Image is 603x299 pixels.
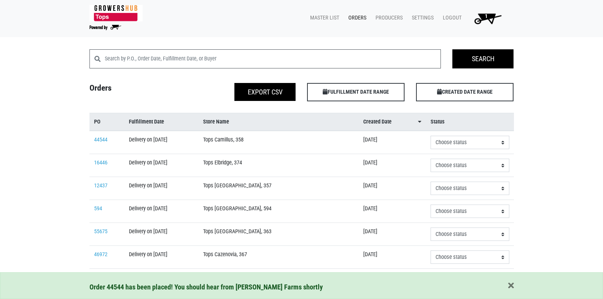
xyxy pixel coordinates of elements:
[198,269,359,292] td: [GEOGRAPHIC_DATA][PERSON_NAME], 595
[465,11,508,26] a: 1
[198,154,359,177] td: Tops Elbridge, 374
[431,118,509,126] a: Status
[94,205,102,212] a: 594
[452,49,514,68] input: Search
[105,49,441,68] input: Search by P.O., Order Date, Fulfillment Date, or Buyer
[485,13,488,19] span: 1
[94,118,120,126] a: PO
[203,118,229,126] span: Store Name
[129,118,194,126] a: Fulfillment Date
[234,83,296,101] button: Export CSV
[94,228,107,235] a: 55675
[437,11,465,25] a: Logout
[89,282,514,292] div: Order 44544 has been placed! You should hear from [PERSON_NAME] Farms shortly
[359,177,426,200] td: [DATE]
[359,131,426,154] td: [DATE]
[124,223,198,246] td: Delivery on [DATE]
[124,246,198,269] td: Delivery on [DATE]
[359,154,426,177] td: [DATE]
[307,83,405,101] span: FULFILLMENT DATE RANGE
[94,251,107,258] a: 46972
[203,118,354,126] a: Store Name
[94,118,101,126] span: PO
[198,223,359,246] td: Tops [GEOGRAPHIC_DATA], 363
[94,182,107,189] a: 12437
[369,11,406,25] a: Producers
[84,83,193,98] h4: Orders
[124,131,198,154] td: Delivery on [DATE]
[94,136,107,143] a: 44544
[94,159,107,166] a: 16446
[198,200,359,223] td: Tops [GEOGRAPHIC_DATA], 594
[363,118,392,126] span: Created Date
[198,246,359,269] td: Tops Cazenovia, 367
[124,269,198,292] td: Delivery on [DATE]
[471,11,505,26] img: Cart
[416,83,514,101] span: CREATED DATE RANGE
[124,154,198,177] td: Delivery on [DATE]
[342,11,369,25] a: Orders
[359,269,426,292] td: [DATE]
[89,25,121,30] img: Powered by Big Wheelbarrow
[406,11,437,25] a: Settings
[359,200,426,223] td: [DATE]
[431,118,445,126] span: Status
[124,177,198,200] td: Delivery on [DATE]
[89,5,143,21] img: 279edf242af8f9d49a69d9d2afa010fb.png
[304,11,342,25] a: Master List
[359,223,426,246] td: [DATE]
[359,246,426,269] td: [DATE]
[363,118,421,126] a: Created Date
[124,200,198,223] td: Delivery on [DATE]
[129,118,164,126] span: Fulfillment Date
[198,177,359,200] td: Tops [GEOGRAPHIC_DATA], 357
[198,131,359,154] td: Tops Camillus, 358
